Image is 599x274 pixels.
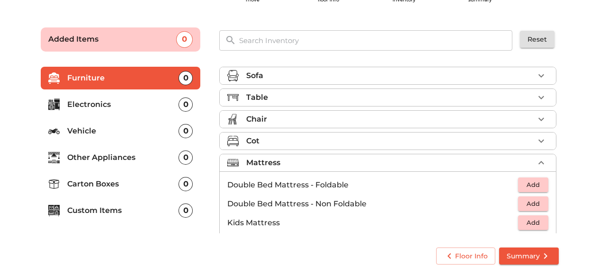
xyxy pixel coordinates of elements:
[67,125,179,137] p: Vehicle
[499,247,559,265] button: Summary
[246,157,280,168] p: Mattress
[518,177,548,192] button: Add
[48,34,177,45] p: Added Items
[179,124,193,138] div: 0
[176,31,193,48] div: 0
[518,215,548,230] button: Add
[227,217,518,229] p: Kids Mattress
[227,135,239,147] img: cot
[67,72,179,84] p: Furniture
[179,97,193,112] div: 0
[523,217,544,228] span: Add
[227,157,239,168] img: mattress
[523,198,544,209] span: Add
[246,92,268,103] p: Table
[227,198,518,210] p: Double Bed Mattress - Non Foldable
[246,114,267,125] p: Chair
[67,99,179,110] p: Electronics
[67,152,179,163] p: Other Appliances
[227,114,239,125] img: chair
[67,205,179,216] p: Custom Items
[227,179,518,191] p: Double Bed Mattress - Foldable
[227,70,239,81] img: sofa
[246,70,263,81] p: Sofa
[444,250,488,262] span: Floor Info
[227,92,239,103] img: table
[523,179,544,190] span: Add
[507,250,551,262] span: Summary
[233,30,519,51] input: Search Inventory
[179,203,193,218] div: 0
[520,31,554,48] button: Reset
[527,34,547,45] span: Reset
[518,196,548,211] button: Add
[179,177,193,191] div: 0
[179,150,193,165] div: 0
[179,71,193,85] div: 0
[436,247,495,265] button: Floor Info
[246,135,259,147] p: Cot
[67,178,179,190] p: Carton Boxes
